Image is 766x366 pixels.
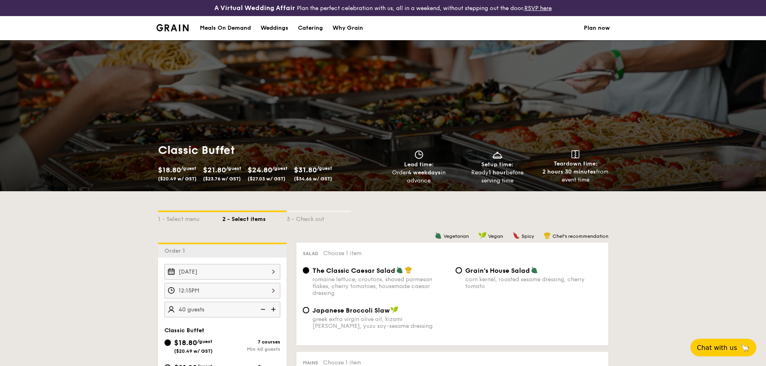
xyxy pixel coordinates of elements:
[404,161,434,168] span: Lead time:
[444,233,469,239] span: Vegetarian
[317,166,332,171] span: /guest
[294,166,317,174] span: $31.80
[164,283,280,299] input: Event time
[697,344,737,352] span: Chat with us
[323,250,361,257] span: Choose 1 item
[740,343,750,352] span: 🦙
[456,267,462,274] input: Grain's House Saladcorn kernel, roasted sesame dressing, cherry tomato
[465,267,530,274] span: Grain's House Salad
[478,232,487,239] img: icon-vegan.f8ff3823.svg
[158,143,380,157] h1: Classic Buffet
[312,316,449,329] div: greek extra virgin olive oil, kizami [PERSON_NAME], yuzu soy-sesame dressing
[181,166,196,171] span: /guest
[174,338,197,347] span: $18.80
[261,16,288,40] div: Weddings
[491,150,503,159] img: icon-dish.430c3a2e.svg
[256,16,293,40] a: Weddings
[554,160,598,167] span: Teardown time:
[524,5,552,12] a: RSVP here
[303,267,309,274] input: The Classic Caesar Saladromaine lettuce, croutons, shaved parmesan flakes, cherry tomatoes, house...
[312,276,449,296] div: romaine lettuce, croutons, shaved parmesan flakes, cherry tomatoes, housemade caesar dressing
[413,150,425,159] img: icon-clock.2db775ea.svg
[488,233,503,239] span: Vegan
[152,3,615,13] div: Plan the perfect celebration with us, all in a weekend, without stepping out the door.
[584,16,610,40] a: Plan now
[542,168,596,175] strong: 2 hours 30 minutes
[256,302,268,317] img: icon-reduce.1d2dbef1.svg
[571,150,579,158] img: icon-teardown.65201eee.svg
[333,16,363,40] div: Why Grain
[158,176,197,182] span: ($20.49 w/ GST)
[408,169,441,176] strong: 4 weekdays
[226,166,241,171] span: /guest
[203,176,241,182] span: ($23.76 w/ GST)
[164,247,188,254] span: Order 1
[268,302,280,317] img: icon-add.58712e84.svg
[383,169,455,185] div: Order in advance
[481,161,513,168] span: Setup time:
[156,24,189,31] a: Logotype
[214,3,295,13] h4: A Virtual Wedding Affair
[164,339,171,346] input: $18.80/guest($20.49 w/ GST)7 coursesMin 40 guests
[690,339,756,356] button: Chat with us🦙
[222,339,280,345] div: 7 courses
[489,169,506,176] strong: 1 hour
[461,169,533,185] div: Ready before serving time
[522,233,534,239] span: Spicy
[195,16,256,40] a: Meals On Demand
[294,176,332,182] span: ($34.66 w/ GST)
[200,16,251,40] div: Meals On Demand
[222,212,287,223] div: 2 - Select items
[303,251,318,256] span: Salad
[293,16,328,40] a: Catering
[248,166,272,174] span: $24.80
[222,346,280,352] div: Min 40 guests
[435,232,442,239] img: icon-vegetarian.fe4039eb.svg
[531,266,538,274] img: icon-vegetarian.fe4039eb.svg
[390,306,398,313] img: icon-vegan.f8ff3823.svg
[465,276,602,290] div: corn kernel, roasted sesame dressing, cherry tomato
[540,168,612,184] div: from event time
[312,267,395,274] span: The Classic Caesar Salad
[203,166,226,174] span: $21.80
[174,348,213,354] span: ($20.49 w/ GST)
[513,232,520,239] img: icon-spicy.37a8142b.svg
[303,307,309,313] input: Japanese Broccoli Slawgreek extra virgin olive oil, kizami [PERSON_NAME], yuzu soy-sesame dressing
[328,16,368,40] a: Why Grain
[552,233,608,239] span: Chef's recommendation
[248,176,285,182] span: ($27.03 w/ GST)
[323,359,361,366] span: Choose 1 item
[303,360,318,366] span: Mains
[164,302,280,317] input: Number of guests
[544,232,551,239] img: icon-chef-hat.a58ddaea.svg
[396,266,403,274] img: icon-vegetarian.fe4039eb.svg
[158,212,222,223] div: 1 - Select menu
[312,307,390,314] span: Japanese Broccoli Slaw
[164,327,204,334] span: Classic Buffet
[298,16,323,40] div: Catering
[272,166,288,171] span: /guest
[197,339,212,344] span: /guest
[158,166,181,174] span: $18.80
[287,212,351,223] div: 3 - Check out
[164,264,280,280] input: Event date
[405,266,412,274] img: icon-chef-hat.a58ddaea.svg
[156,24,189,31] img: Grain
